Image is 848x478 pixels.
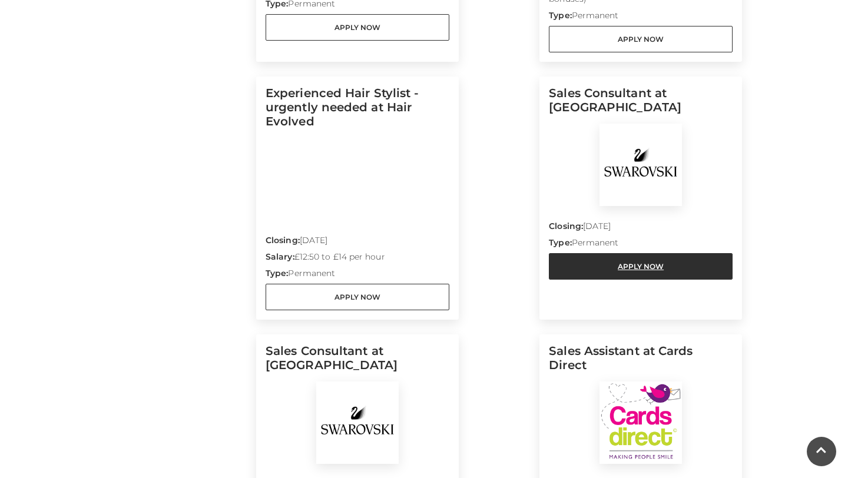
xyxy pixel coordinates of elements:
[549,221,583,231] strong: Closing:
[266,14,449,41] a: Apply Now
[599,381,682,464] img: Cards Direct
[549,237,733,253] p: Permanent
[266,234,449,251] p: [DATE]
[316,381,399,464] img: Swarovski
[549,86,733,124] h5: Sales Consultant at [GEOGRAPHIC_DATA]
[549,9,733,26] p: Permanent
[266,267,449,284] p: Permanent
[549,237,571,248] strong: Type:
[549,220,733,237] p: [DATE]
[549,26,733,52] a: Apply Now
[266,251,294,262] strong: Salary:
[266,344,449,381] h5: Sales Consultant at [GEOGRAPHIC_DATA]
[549,344,733,381] h5: Sales Assistant at Cards Direct
[266,86,449,138] h5: Experienced Hair Stylist - urgently needed at Hair Evolved
[549,10,571,21] strong: Type:
[266,251,449,267] p: £12:50 to £14 per hour
[266,235,300,245] strong: Closing:
[266,268,288,278] strong: Type:
[549,253,733,280] a: Apply Now
[266,284,449,310] a: Apply Now
[599,124,682,206] img: Swarovski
